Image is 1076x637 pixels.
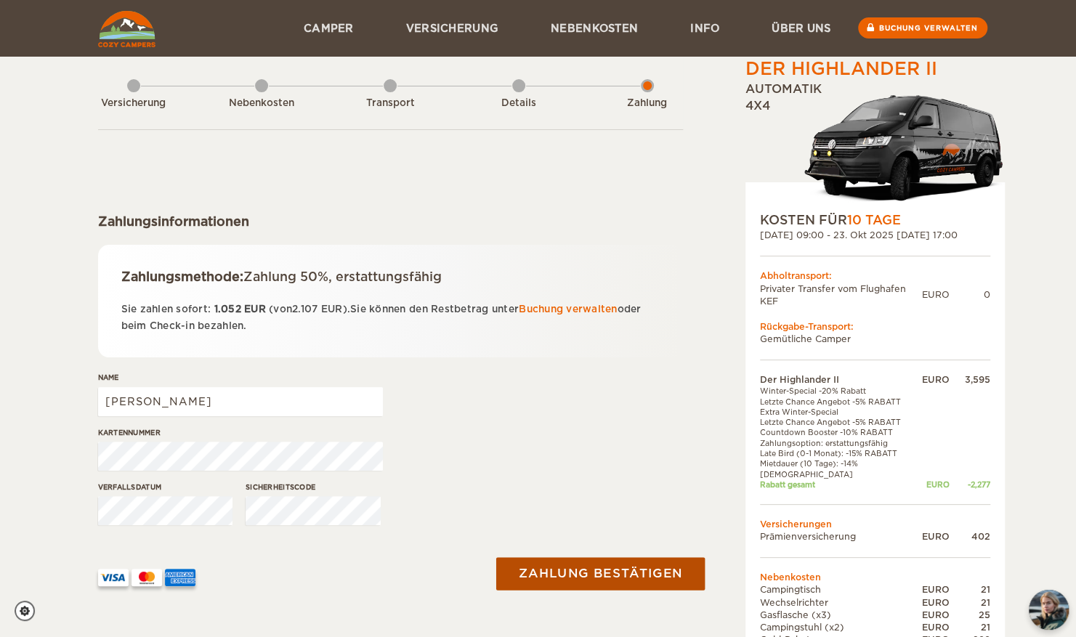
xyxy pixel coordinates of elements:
td: Prämienversicherung [760,530,922,543]
span: 2.107 [292,304,317,315]
span: 1.052 [214,304,240,315]
div: 21 [950,621,990,633]
td: Privater Transfer vom Flughafen KEF [760,283,922,307]
span: EUR). [321,304,350,315]
td: Zahlungsoption: erstattungsfähig [760,438,922,448]
td: Letzte Chance Angebot -5% RABATT [760,397,922,407]
span: Zahlung 50%, erstattungsfähig [243,269,442,284]
div: 0 [950,288,990,301]
span: EUR [244,304,266,315]
div: Nebenkosten [222,97,302,110]
img: Freyja bei Cozy Campers [1029,590,1069,630]
div: EURO [922,373,950,386]
td: Versicherungen [760,518,990,530]
label: Sicherheitscode [246,482,381,492]
font: KOSTEN FÜR [760,213,901,227]
td: Wechselrichter [760,596,922,609]
td: Letzte Chance Angebot -5% RABATT [760,417,922,427]
td: Countdown Booster -10% RABATT [760,427,922,437]
div: EURO [922,609,950,621]
td: Winter-Special -20% Rabatt [760,386,922,396]
div: Transport [350,97,430,110]
td: Rabatt gesamt [760,479,922,490]
p: Sie zahlen sofort: (von Sie können den Restbetrag unter oder beim Check-in bezahlen. [121,301,660,335]
label: Name [98,372,383,383]
font: Buchung verwalten [879,24,978,32]
a: Cookie-Einstellungen [15,601,44,621]
a: Buchung verwalten [858,17,987,38]
div: Details [479,97,559,110]
td: Der Highlander II [760,373,922,386]
img: VISUM [98,569,129,586]
div: Zahlungsinformationen [98,213,683,230]
img: Mastercard [132,569,162,586]
button: Zahlung bestätigen [496,558,705,591]
img: stor-langur-223.png [804,86,1005,211]
div: Der Highlander II [745,57,937,81]
td: Gemütliche Camper [760,333,990,345]
div: EURO [922,288,950,301]
div: EURO [922,583,950,596]
div: Zahlung [607,97,687,110]
div: 21 [950,583,990,596]
img: AMEX [165,569,195,586]
div: 3,595 [950,373,990,386]
div: Zahlungsmethode: [121,268,660,285]
div: Rückgabe-Transport: [760,320,990,333]
td: Extra Winter-Special [760,407,922,417]
td: Campingtisch [760,583,922,596]
td: Late Bird (0-1 Monat): -15% RABATT [760,448,922,458]
a: Buchung verwalten [519,304,617,315]
td: Gasflasche (x3) [760,609,922,621]
div: 21 [950,596,990,609]
label: Kartennummer [98,427,383,438]
div: EURO [922,621,950,633]
div: EURO [922,596,950,609]
div: 402 [950,530,990,543]
img: Gemütliche Camper [98,11,155,47]
td: Nebenkosten [760,571,990,583]
div: 25 [950,609,990,621]
td: Campingstuhl (x2) [760,621,922,633]
span: 10 TAGE [847,213,901,227]
button: Chat-Button [1029,590,1069,630]
div: [DATE] 09:00 - 23. Okt 2025 [DATE] 17:00 [760,229,990,241]
div: Abholtransport: [760,269,990,282]
div: EURO [922,479,950,490]
font: Automatik 4x4 [745,82,822,113]
div: -2,277 [950,479,990,490]
div: Versicherung [94,97,174,110]
label: Verfallsdatum [98,482,233,492]
td: Mietdauer (10 Tage): -14% [DEMOGRAPHIC_DATA] [760,458,922,479]
div: EURO [922,530,950,543]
